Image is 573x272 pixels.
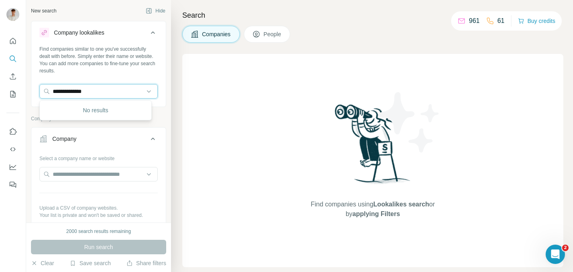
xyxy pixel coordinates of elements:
img: Surfe Illustration - Stars [373,86,445,159]
button: My lists [6,87,19,101]
p: 61 [497,16,505,26]
div: Select a company name or website [39,152,158,162]
button: Clear [31,259,54,267]
h4: Search [182,10,563,21]
span: Find companies using or by [308,200,437,219]
span: People [264,30,282,38]
div: No results [41,102,150,118]
button: Save search [70,259,111,267]
button: Use Surfe API [6,142,19,157]
img: Avatar [6,8,19,21]
span: 2 [562,245,569,251]
button: Hide [140,5,171,17]
div: Find companies similar to one you've successfully dealt with before. Simply enter their name or w... [39,45,158,74]
span: Companies [202,30,231,38]
div: Company lookalikes [54,29,104,37]
button: Company [31,129,166,152]
div: 2000 search results remaining [66,228,131,235]
button: Share filters [126,259,166,267]
img: Surfe Illustration - Woman searching with binoculars [331,102,415,192]
div: New search [31,7,56,14]
button: Feedback [6,177,19,192]
span: Lookalikes search [373,201,429,208]
button: Use Surfe on LinkedIn [6,124,19,139]
span: applying Filters [352,210,400,217]
p: 961 [469,16,480,26]
div: Company [52,135,76,143]
button: Dashboard [6,160,19,174]
button: Enrich CSV [6,69,19,84]
p: Upload a CSV of company websites. [39,204,158,212]
button: Buy credits [518,15,555,27]
iframe: Intercom live chat [546,245,565,264]
p: Your list is private and won't be saved or shared. [39,212,158,219]
button: Company lookalikes [31,23,166,45]
button: Quick start [6,34,19,48]
button: Search [6,52,19,66]
p: Company information [31,115,166,122]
